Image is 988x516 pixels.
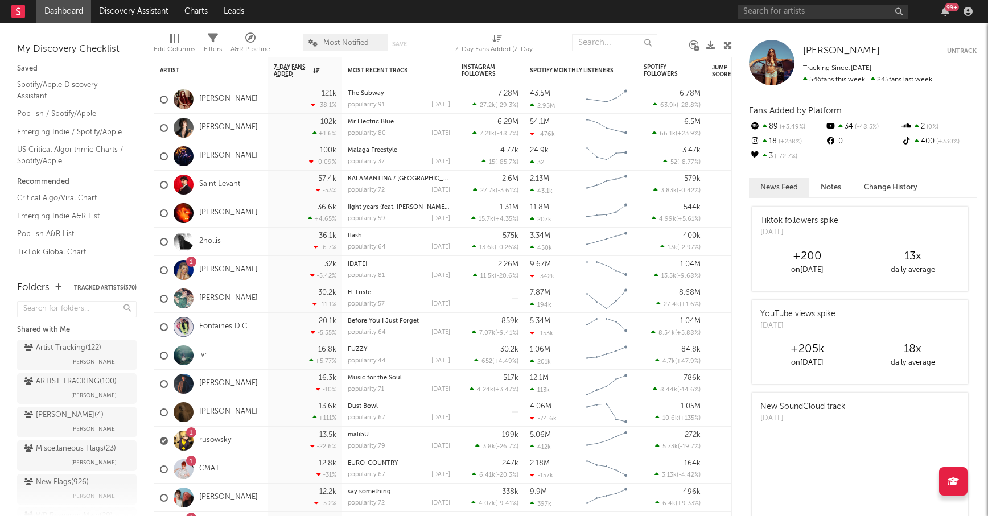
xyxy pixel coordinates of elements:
[431,358,450,364] div: [DATE]
[17,62,137,76] div: Saved
[472,101,518,109] div: ( )
[324,261,336,268] div: 32k
[530,187,553,195] div: 43.1k
[658,330,675,336] span: 8.54k
[712,93,758,106] div: 66.9
[497,330,517,336] span: -9.41 %
[318,204,336,211] div: 36.6k
[502,175,518,183] div: 2.6M
[825,134,900,149] div: 0
[803,46,880,56] span: [PERSON_NAME]
[581,199,632,228] svg: Chart title
[652,130,701,137] div: ( )
[348,233,450,239] div: flash
[530,244,552,251] div: 450k
[348,90,450,97] div: The Subway
[947,46,977,57] button: Untrack
[24,375,117,389] div: ARTIST TRACKING ( 100 )
[581,398,632,427] svg: Chart title
[581,256,632,284] svg: Chart title
[581,313,632,341] svg: Chart title
[581,370,632,398] svg: Chart title
[348,204,450,210] div: light years (feat. Inéz) - Matt Sassari Remix
[678,273,699,279] span: -9.68 %
[348,176,462,182] a: KALAMANTINA / [GEOGRAPHIC_DATA]
[655,357,701,365] div: ( )
[679,289,701,296] div: 8.68M
[316,386,336,393] div: -10 %
[663,158,701,166] div: ( )
[348,147,397,154] a: Malaga Freestyle
[348,403,378,410] a: Dust Bowl
[684,175,701,183] div: 579k
[530,301,551,308] div: 194k
[348,432,369,438] a: malibU
[199,180,240,189] a: Saint Levant
[199,379,258,389] a: [PERSON_NAME]
[17,340,137,370] a: Artist Tracking(122)[PERSON_NAME]
[348,346,450,353] div: FUZZY
[749,134,825,149] div: 18
[312,300,336,308] div: -11.1 %
[160,67,245,74] div: Artist
[530,261,551,268] div: 9.67M
[680,317,701,325] div: 1.04M
[661,188,677,194] span: 3.83k
[472,130,518,137] div: ( )
[497,102,517,109] span: -29.3 %
[17,192,125,204] a: Critical Algo/Viral Chart
[71,422,117,436] span: [PERSON_NAME]
[348,273,385,279] div: popularity: 81
[471,215,518,222] div: ( )
[860,263,965,277] div: daily average
[470,386,518,393] div: ( )
[348,130,386,137] div: popularity: 80
[392,41,407,47] button: Save
[677,131,699,137] span: +23.9 %
[498,90,518,97] div: 7.28M
[348,90,384,97] a: The Subway
[530,374,549,382] div: 12.1M
[498,261,518,268] div: 2.26M
[530,102,555,109] div: 2.95M
[348,386,384,393] div: popularity: 71
[274,64,310,77] span: 7-Day Fans Added
[24,442,116,456] div: Miscellaneous Flags ( 23 )
[656,300,701,308] div: ( )
[497,118,518,126] div: 6.29M
[712,121,758,135] div: 66.3
[660,131,676,137] span: 66.1k
[679,387,699,393] span: -14.6 %
[199,94,258,104] a: [PERSON_NAME]
[530,204,549,211] div: 11.8M
[348,204,524,210] a: light years (feat. [PERSON_NAME]) - [PERSON_NAME] Remix
[530,159,544,166] div: 32
[431,216,450,222] div: [DATE]
[749,106,842,115] span: Fans Added by Platform
[581,228,632,256] svg: Chart title
[712,150,758,163] div: 73.3
[682,147,701,154] div: 3.47k
[530,358,551,365] div: 201k
[683,232,701,240] div: 400k
[323,39,369,47] span: Most Notified
[581,341,632,370] svg: Chart title
[199,151,258,161] a: [PERSON_NAME]
[712,178,758,192] div: 75.6
[860,356,965,370] div: daily average
[479,245,495,251] span: 13.6k
[17,143,125,167] a: US Critical Algorithmic Charts / Spotify/Apple
[581,85,632,114] svg: Chart title
[431,244,450,250] div: [DATE]
[311,329,336,336] div: -5.55 %
[348,329,386,336] div: popularity: 64
[660,387,677,393] span: 8.44k
[661,273,676,279] span: 13.5k
[480,131,495,137] span: 7.21k
[348,489,391,495] a: say something
[496,245,517,251] span: -0.26 %
[681,346,701,353] div: 84.8k
[17,43,137,56] div: My Discovery Checklist
[803,46,880,57] a: [PERSON_NAME]
[462,64,501,77] div: Instagram Followers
